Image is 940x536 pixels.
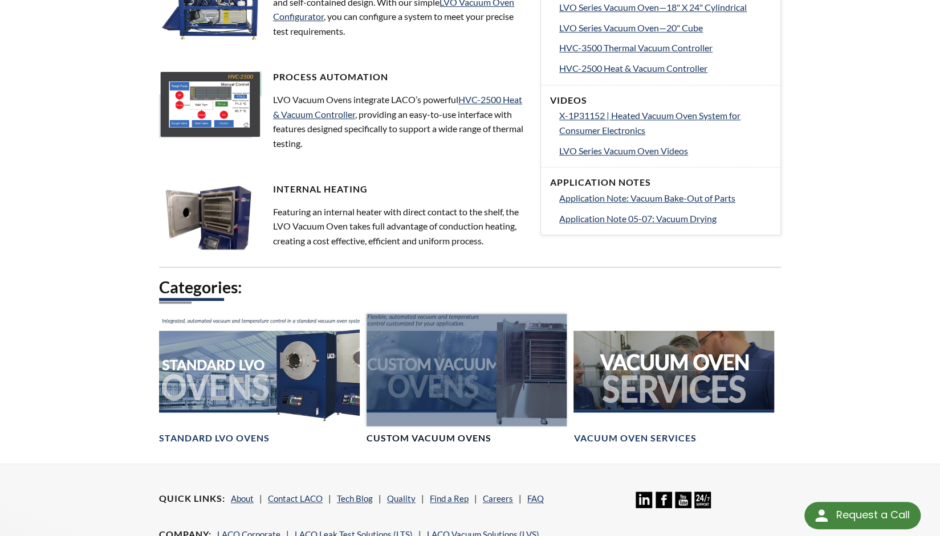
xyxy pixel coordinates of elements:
a: Custom Vacuum Ovens headerCustom Vacuum Ovens [367,314,567,445]
img: LVO-4-shelves.jpg [159,183,273,252]
h4: Process Automation [159,71,527,83]
a: HVC-3500 Thermal Vacuum Controller [559,40,771,55]
h4: Vacuum Oven Services [573,432,696,444]
img: 24/7 Support Icon [694,492,711,508]
a: HVC-2500 Heat & Vacuum Controller [559,61,771,76]
span: LVO Series Vacuum Oven Videos [559,145,688,156]
span: LVO Series Vacuum Oven—18" X 24" Cylindrical [559,2,747,13]
img: round button [812,506,831,525]
p: LVO Vacuum Ovens integrate LACO’s powerful , providing an easy-to-use interface with features des... [159,92,527,150]
a: Application Note: Vacuum Bake-Out of Parts [559,191,771,206]
a: Application Note 05-07: Vacuum Drying [559,211,771,226]
span: LVO Series Vacuum Oven—20" Cube [559,22,703,33]
div: Request a Call [836,502,909,528]
h4: Custom Vacuum Ovens [367,432,491,444]
a: HVC-2500 Heat & Vacuum Controller [273,94,522,120]
a: Find a Rep [430,493,469,504]
span: HVC-2500 Heat & Vacuum Controller [559,63,707,73]
span: X-1P31152 | Heated Vacuum Oven System for Consumer Electronics [559,110,740,136]
span: Application Note 05-07: Vacuum Drying [559,213,717,224]
h4: Internal Heating [159,183,527,195]
h4: Standard LVO Ovens [159,432,270,444]
div: Request a Call [804,502,921,529]
a: FAQ [527,493,544,504]
img: LVO-2500.jpg [159,71,273,138]
h2: Categories: [159,277,781,298]
a: X-1P31152 | Heated Vacuum Oven System for Consumer Electronics [559,108,771,137]
h4: Quick Links [159,493,225,505]
a: LVO Series Vacuum Oven—20" Cube [559,21,771,35]
h4: Application Notes [550,177,771,189]
a: Vacuum Oven Service headerVacuum Oven Services [573,314,774,445]
p: Featuring an internal heater with direct contact to the shelf, the LVO Vacuum Oven takes full adv... [159,204,527,248]
a: Tech Blog [337,493,373,504]
a: About [231,493,254,504]
h4: Videos [550,95,771,107]
span: Application Note: Vacuum Bake-Out of Parts [559,193,735,203]
span: HVC-3500 Thermal Vacuum Controller [559,42,713,53]
a: 24/7 Support [694,500,711,510]
a: Standard LVO Ovens headerStandard LVO Ovens [159,314,360,445]
a: Contact LACO [268,493,323,504]
a: Quality [387,493,416,504]
a: LVO Series Vacuum Oven Videos [559,144,771,158]
a: Careers [483,493,513,504]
